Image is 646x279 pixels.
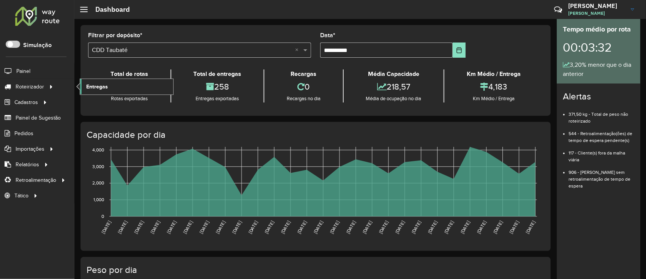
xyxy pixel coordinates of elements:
[266,95,341,102] div: Recargas no dia
[362,220,373,235] text: [DATE]
[446,79,541,95] div: 4,183
[87,129,543,140] h4: Capacidade por dia
[14,129,33,137] span: Pedidos
[446,69,541,79] div: Km Médio / Entrega
[446,95,541,102] div: Km Médio / Entrega
[14,192,28,200] span: Tático
[346,69,442,79] div: Média Capacidade
[14,98,38,106] span: Cadastros
[295,46,302,55] span: Clear all
[313,220,324,235] text: [DATE]
[23,41,52,50] label: Simulação
[568,10,625,17] span: [PERSON_NAME]
[569,144,634,163] li: 117 - Cliente(s) fora da malha viária
[16,161,39,169] span: Relatórios
[569,125,634,144] li: 544 - Retroalimentação(ões) de tempo de espera pendente(s)
[101,220,112,235] text: [DATE]
[266,69,341,79] div: Recargas
[16,145,44,153] span: Importações
[173,79,262,95] div: 258
[492,220,503,235] text: [DATE]
[346,95,442,102] div: Média de ocupação no dia
[476,220,487,235] text: [DATE]
[320,31,335,40] label: Data
[296,220,307,235] text: [DATE]
[460,220,471,235] text: [DATE]
[173,95,262,102] div: Entregas exportadas
[525,220,536,235] text: [DATE]
[173,69,262,79] div: Total de entregas
[80,79,173,94] a: Entregas
[231,220,242,235] text: [DATE]
[345,220,356,235] text: [DATE]
[87,265,543,276] h4: Peso por dia
[248,220,259,235] text: [DATE]
[199,220,210,235] text: [DATE]
[346,79,442,95] div: 218,57
[569,163,634,189] li: 906 - [PERSON_NAME] sem retroalimentação de tempo de espera
[264,220,275,235] text: [DATE]
[453,43,466,58] button: Choose Date
[427,220,438,235] text: [DATE]
[563,24,634,35] div: Tempo médio por rota
[93,197,104,202] text: 1,000
[16,67,30,75] span: Painel
[16,176,56,184] span: Retroalimentação
[86,83,108,91] span: Entregas
[101,214,104,219] text: 0
[563,91,634,102] h4: Alertas
[90,95,169,102] div: Rotas exportadas
[16,83,44,91] span: Roteirizador
[280,220,291,235] text: [DATE]
[90,69,169,79] div: Total de rotas
[182,220,193,235] text: [DATE]
[215,220,226,235] text: [DATE]
[92,164,104,169] text: 3,000
[443,220,454,235] text: [DATE]
[88,31,142,40] label: Filtrar por depósito
[16,114,61,122] span: Painel de Sugestão
[92,147,104,152] text: 4,000
[166,220,177,235] text: [DATE]
[329,220,340,235] text: [DATE]
[133,220,144,235] text: [DATE]
[563,35,634,60] div: 00:03:32
[117,220,128,235] text: [DATE]
[88,5,130,14] h2: Dashboard
[92,181,104,186] text: 2,000
[550,2,566,18] a: Contato Rápido
[150,220,161,235] text: [DATE]
[509,220,520,235] text: [DATE]
[394,220,405,235] text: [DATE]
[569,105,634,125] li: 371,50 kg - Total de peso não roteirizado
[266,79,341,95] div: 0
[411,220,422,235] text: [DATE]
[378,220,389,235] text: [DATE]
[563,60,634,79] div: 3,20% menor que o dia anterior
[568,2,625,9] h3: [PERSON_NAME]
